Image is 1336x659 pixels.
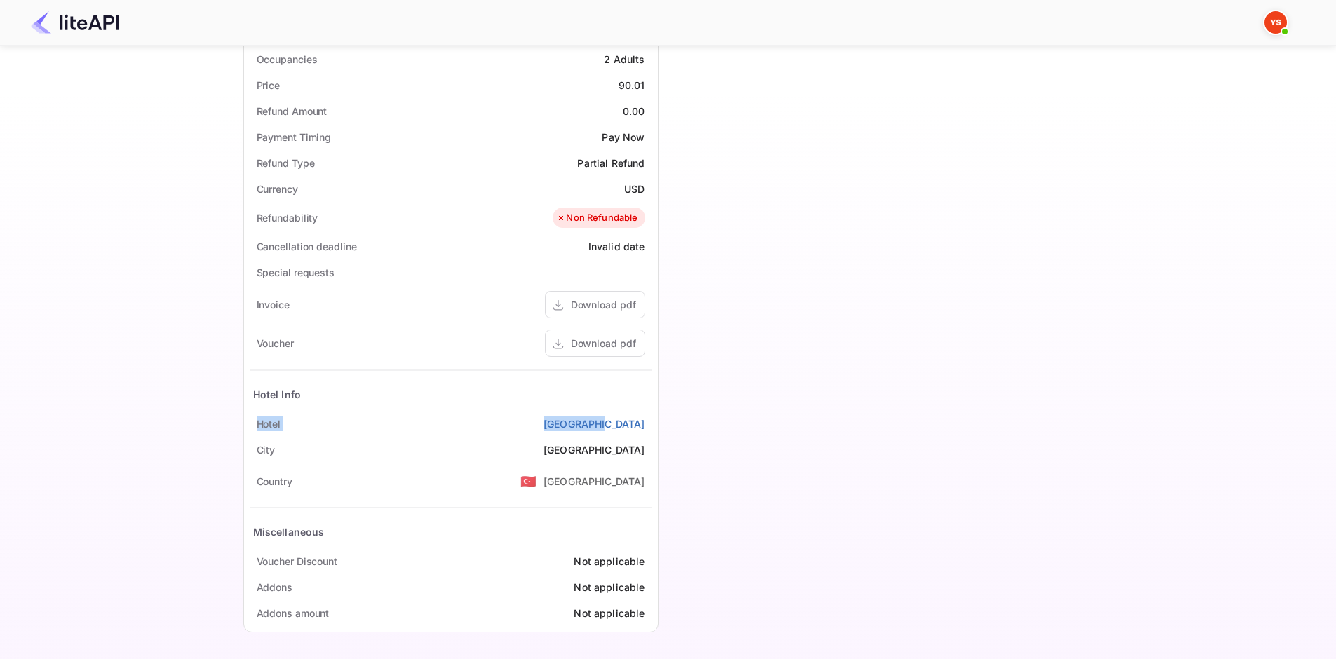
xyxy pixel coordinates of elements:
img: Yandex Support [1264,11,1287,34]
div: Hotel Info [253,387,302,402]
div: Refund Type [257,156,315,170]
div: Voucher [257,336,294,351]
div: 2 Adults [604,52,645,67]
div: Cancellation deadline [257,239,357,254]
div: Refund Amount [257,104,328,118]
div: Invalid date [588,239,645,254]
div: Download pdf [571,336,636,351]
div: Currency [257,182,298,196]
div: Special requests [257,265,335,280]
div: Not applicable [574,606,645,620]
div: 90.01 [619,78,645,93]
div: Price [257,78,281,93]
div: Partial Refund [577,156,645,170]
div: Refundability [257,210,318,225]
div: Download pdf [571,297,636,312]
div: Country [257,474,292,489]
div: Invoice [257,297,290,312]
div: City [257,442,276,457]
div: Miscellaneous [253,524,325,539]
div: [GEOGRAPHIC_DATA] [544,474,645,489]
div: Addons amount [257,606,330,620]
div: Pay Now [602,130,645,144]
div: USD [624,182,645,196]
div: Not applicable [574,554,645,569]
div: [GEOGRAPHIC_DATA] [544,442,645,457]
div: Addons [257,580,292,595]
div: Occupancies [257,52,318,67]
div: Not applicable [574,580,645,595]
span: United States [520,468,537,494]
img: LiteAPI Logo [31,11,119,34]
div: Non Refundable [556,211,637,225]
div: 0.00 [623,104,645,118]
div: Hotel [257,416,281,431]
a: [GEOGRAPHIC_DATA] [544,416,645,431]
div: Payment Timing [257,130,332,144]
div: Voucher Discount [257,554,337,569]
